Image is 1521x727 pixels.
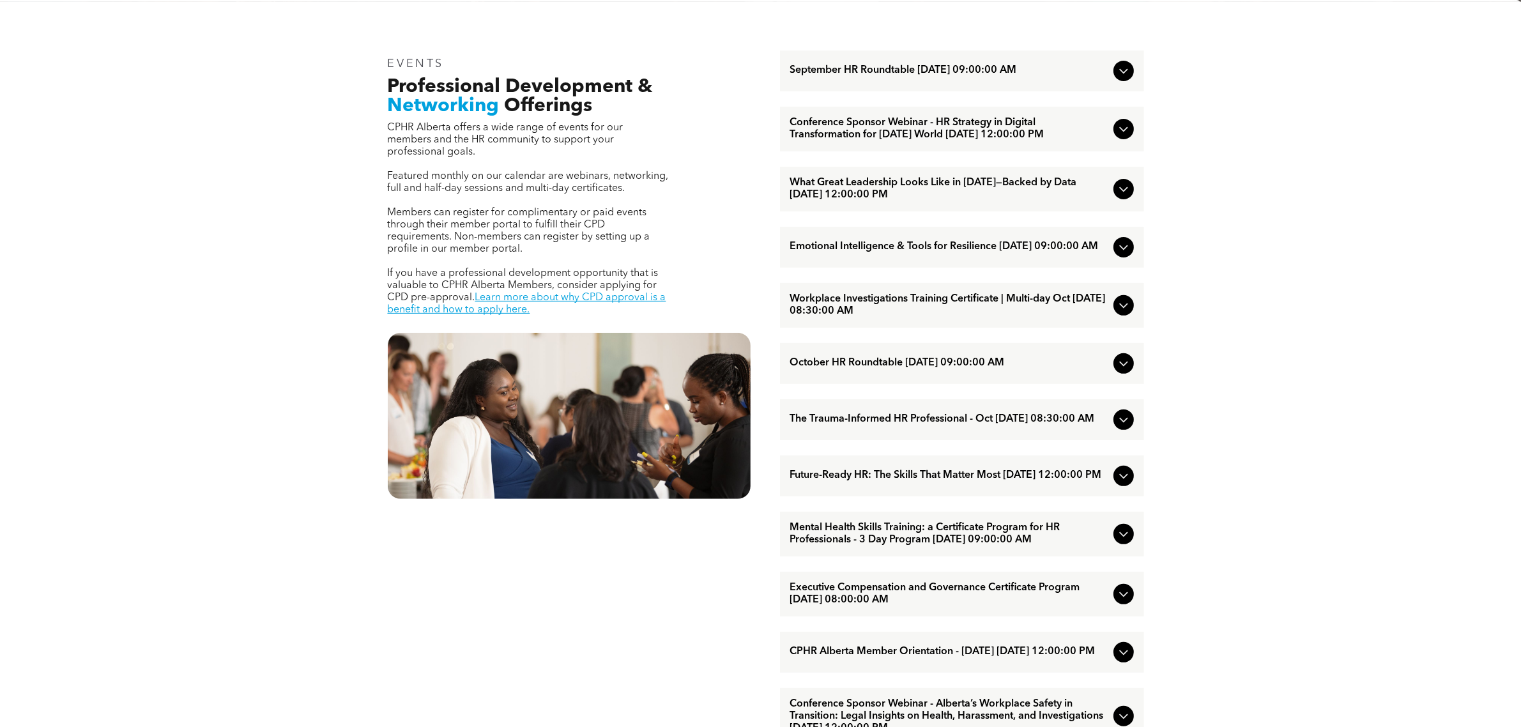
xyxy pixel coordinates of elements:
span: Conference Sponsor Webinar - HR Strategy in Digital Transformation for [DATE] World [DATE] 12:00:... [790,117,1108,141]
span: Emotional Intelligence & Tools for Resilience [DATE] 09:00:00 AM [790,241,1108,253]
span: Offerings [505,96,593,116]
span: Future-Ready HR: The Skills That Matter Most [DATE] 12:00:00 PM [790,470,1108,482]
span: CPHR Alberta Member Orientation - [DATE] [DATE] 12:00:00 PM [790,646,1108,658]
span: October HR Roundtable [DATE] 09:00:00 AM [790,357,1108,369]
span: Workplace Investigations Training Certificate | Multi-day Oct [DATE] 08:30:00 AM [790,293,1108,318]
span: September HR Roundtable [DATE] 09:00:00 AM [790,65,1108,77]
span: Professional Development & [388,77,653,96]
span: EVENTS [388,58,445,70]
a: Learn more about why CPD approval is a benefit and how to apply here. [388,293,666,315]
span: The Trauma-Informed HR Professional - Oct [DATE] 08:30:00 AM [790,413,1108,425]
span: Members can register for complimentary or paid events through their member portal to fulfill thei... [388,208,650,254]
span: CPHR Alberta offers a wide range of events for our members and the HR community to support your p... [388,123,623,157]
span: Executive Compensation and Governance Certificate Program [DATE] 08:00:00 AM [790,582,1108,606]
span: What Great Leadership Looks Like in [DATE]—Backed by Data [DATE] 12:00:00 PM [790,177,1108,201]
span: Featured monthly on our calendar are webinars, networking, full and half-day sessions and multi-d... [388,171,669,194]
span: Mental Health Skills Training: a Certificate Program for HR Professionals - 3 Day Program [DATE] ... [790,522,1108,546]
span: If you have a professional development opportunity that is valuable to CPHR Alberta Members, cons... [388,268,659,303]
span: Networking [388,96,500,116]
